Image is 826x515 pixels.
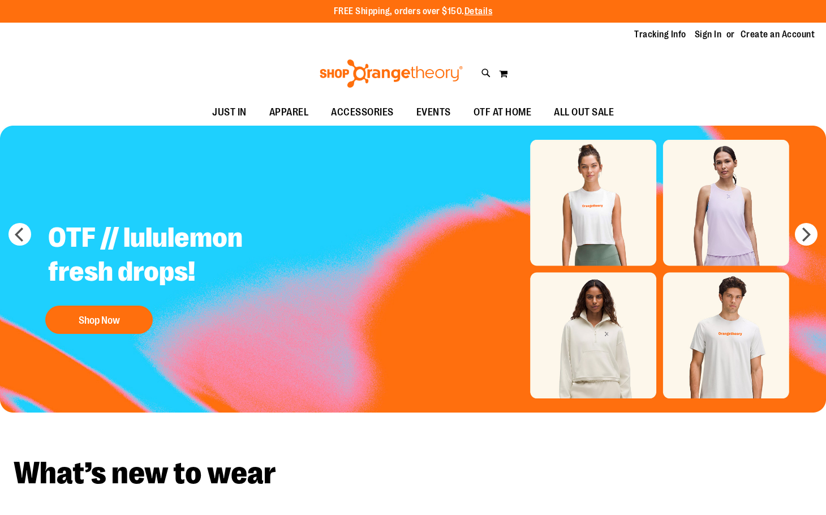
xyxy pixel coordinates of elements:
[40,212,321,300] h2: OTF // lululemon fresh drops!
[45,306,153,334] button: Shop Now
[318,59,464,88] img: Shop Orangetheory
[334,5,493,18] p: FREE Shipping, orders over $150.
[741,28,815,41] a: Create an Account
[258,100,320,126] a: APPAREL
[474,100,532,125] span: OTF AT HOME
[634,28,686,41] a: Tracking Info
[14,458,812,489] h2: What’s new to wear
[464,6,493,16] a: Details
[201,100,258,126] a: JUST IN
[331,100,394,125] span: ACCESSORIES
[416,100,451,125] span: EVENTS
[795,223,818,246] button: next
[543,100,625,126] a: ALL OUT SALE
[8,223,31,246] button: prev
[212,100,247,125] span: JUST IN
[269,100,309,125] span: APPAREL
[695,28,722,41] a: Sign In
[462,100,543,126] a: OTF AT HOME
[405,100,462,126] a: EVENTS
[40,212,321,340] a: OTF // lululemon fresh drops! Shop Now
[554,100,614,125] span: ALL OUT SALE
[320,100,405,126] a: ACCESSORIES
